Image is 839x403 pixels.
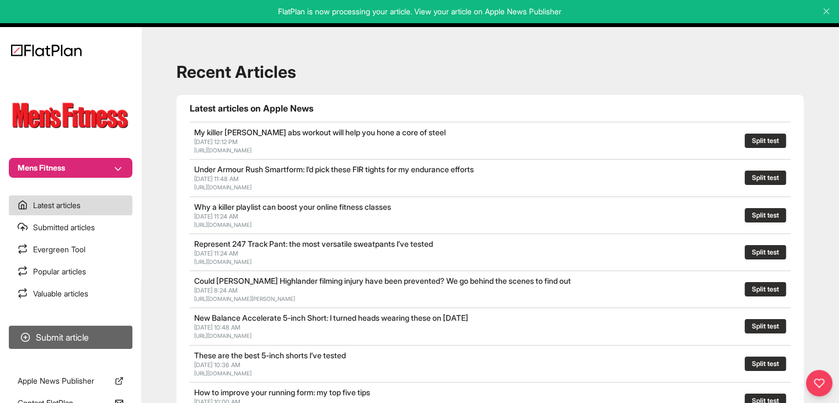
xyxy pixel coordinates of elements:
a: [URL][DOMAIN_NAME] [194,184,252,190]
span: [DATE] 11:48 AM [194,175,239,183]
a: [URL][DOMAIN_NAME] [194,258,252,265]
span: [DATE] 11:24 AM [194,250,238,257]
button: Split test [745,171,786,185]
p: FlatPlan is now processing your article. View your article on Apple News Publisher [8,6,831,17]
a: Latest articles [9,195,132,215]
a: [URL][DOMAIN_NAME] [194,332,252,339]
a: Under Armour Rush Smartform: I’d pick these FIR tights for my endurance efforts [194,165,474,174]
span: [DATE] 12:12 PM [194,138,238,146]
img: Publication Logo [9,97,132,136]
a: New Balance Accelerate 5-inch Short: I turned heads wearing these on [DATE] [194,313,468,322]
button: Split test [745,245,786,259]
a: [URL][DOMAIN_NAME] [194,147,252,153]
a: Submitted articles [9,218,132,237]
a: Valuable articles [9,284,132,304]
a: How to improve your running form: my top five tips [194,388,370,397]
a: Why a killer playlist can boost your online fitness classes [194,202,391,211]
button: Split test [745,208,786,222]
button: Split test [745,319,786,333]
a: Apple News Publisher [9,371,132,391]
a: Could [PERSON_NAME] Highlander filming injury have been prevented? We go behind the scenes to fin... [194,276,571,285]
button: Split test [745,357,786,371]
a: These are the best 5-inch shorts I’ve tested [194,351,346,360]
a: My killer [PERSON_NAME] abs workout will help you hone a core of steel [194,128,446,137]
button: Split test [745,282,786,296]
a: [URL][DOMAIN_NAME] [194,221,252,228]
a: Evergreen Tool [9,240,132,259]
button: Split test [745,134,786,148]
a: Popular articles [9,262,132,282]
img: Logo [11,44,82,56]
span: [DATE] 11:24 AM [194,213,238,220]
h1: Latest articles on Apple News [190,102,790,115]
a: Represent 247 Track Pant: the most versatile sweatpants I’ve tested [194,239,433,248]
a: [URL][DOMAIN_NAME][PERSON_NAME] [194,295,295,302]
h1: Recent Articles [177,62,804,82]
span: [DATE] 10:36 AM [194,361,241,369]
a: [URL][DOMAIN_NAME] [194,370,252,377]
span: [DATE] 10:48 AM [194,324,241,331]
button: Mens Fitness [9,158,132,178]
button: Submit article [9,326,132,349]
span: [DATE] 8:24 AM [194,287,238,294]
